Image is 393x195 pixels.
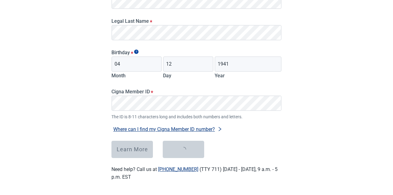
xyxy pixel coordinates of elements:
label: Legal Last Name [111,18,282,24]
input: Birth year [215,56,282,72]
label: Need help? Call us at (TTY 711) [DATE] - [DATE], 9 a.m. - 5 p.m. EST [111,166,278,180]
input: Birth day [163,56,213,72]
label: Cigna Member ID [111,89,282,95]
span: loading [181,147,186,152]
button: Where can I find my Cigna Member ID number? [111,125,224,133]
button: Learn More [111,141,153,158]
div: Learn More [117,146,148,152]
input: Birth month [111,56,162,72]
span: Show tooltip [134,50,138,54]
label: Year [215,73,225,79]
span: right [217,127,222,132]
label: Day [163,73,171,79]
span: The ID is 8-11 characters long and includes both numbers and letters. [111,113,282,120]
a: [PHONE_NUMBER] [158,166,198,172]
label: Month [111,73,126,79]
legend: Birthday [111,50,282,55]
